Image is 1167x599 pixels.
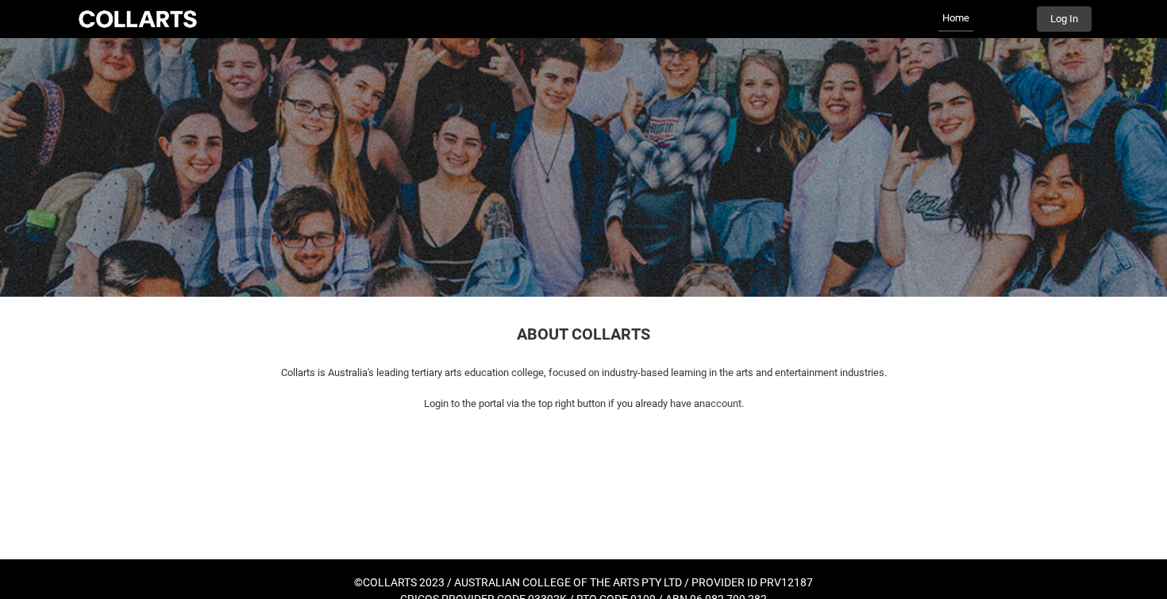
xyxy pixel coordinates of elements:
[705,397,744,409] span: account.
[85,365,1082,381] p: Collarts is Australia's leading tertiary arts education college, focused on industry-based learni...
[1037,6,1092,32] button: Log In
[85,396,1082,412] p: Login to the portal via the top right button if you already have an
[517,324,650,344] span: ABOUT COLLARTS
[938,6,973,32] a: Home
